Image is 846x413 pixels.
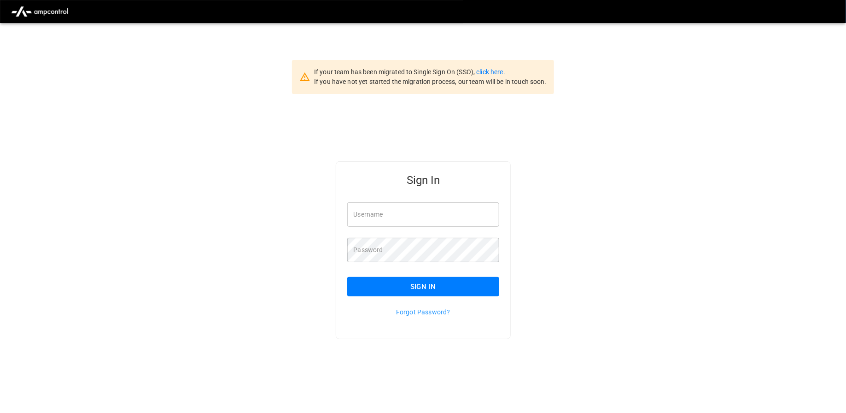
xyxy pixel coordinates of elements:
[347,307,500,317] p: Forgot Password?
[7,3,72,20] img: ampcontrol.io logo
[476,68,505,76] a: click here.
[314,68,476,76] span: If your team has been migrated to Single Sign On (SSO),
[347,277,500,296] button: Sign In
[314,78,547,85] span: If you have not yet started the migration process, our team will be in touch soon.
[347,173,500,188] h5: Sign In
